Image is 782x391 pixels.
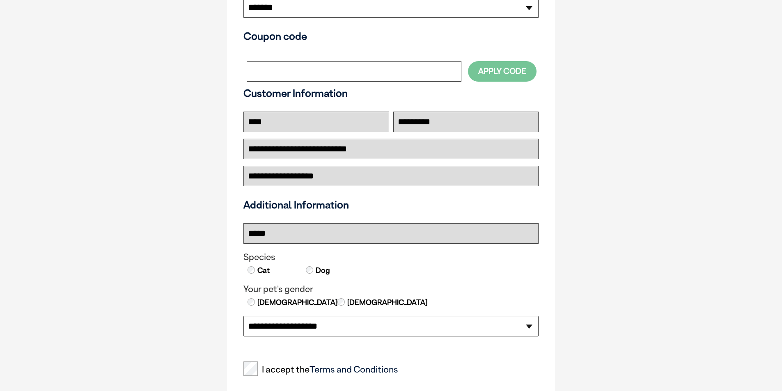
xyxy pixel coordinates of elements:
[240,199,542,211] h3: Additional Information
[243,30,539,42] h3: Coupon code
[243,87,539,99] h3: Customer Information
[468,61,537,81] button: Apply Code
[243,284,539,295] legend: Your pet's gender
[243,364,398,375] label: I accept the
[243,252,539,263] legend: Species
[310,364,398,375] a: Terms and Conditions
[243,361,258,376] input: I accept theTerms and Conditions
